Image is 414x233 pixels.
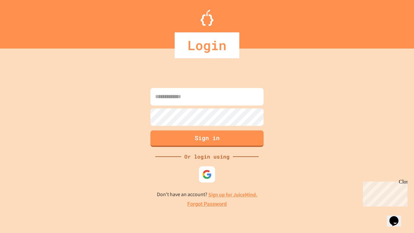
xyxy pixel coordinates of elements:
p: Don't have an account? [157,191,257,199]
iframe: chat widget [360,179,408,206]
iframe: chat widget [387,207,408,227]
a: Sign up for JuiceMind. [208,191,257,198]
img: Logo.svg [201,10,213,26]
div: Or login using [181,153,233,161]
div: Login [175,32,239,58]
button: Sign in [150,130,264,147]
img: google-icon.svg [202,170,212,179]
div: Chat with us now!Close [3,3,45,41]
a: Forgot Password [187,200,227,208]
